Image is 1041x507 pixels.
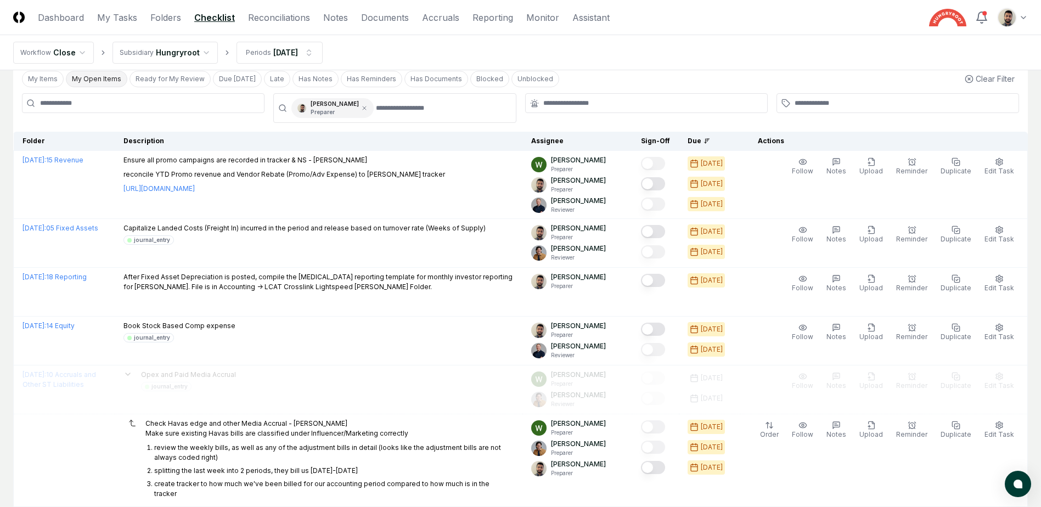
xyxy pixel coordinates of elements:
[894,419,930,442] button: Reminder
[790,223,815,246] button: Follow
[998,9,1016,26] img: d09822cc-9b6d-4858-8d66-9570c114c672_214030b4-299a-48fd-ad93-fc7c7aef54c6.png
[551,439,606,449] p: [PERSON_NAME]
[824,321,848,344] button: Notes
[826,167,846,175] span: Notes
[145,419,514,438] p: Check Havas edge and other Media Accrual - [PERSON_NAME] Make sure existing Havas bills are class...
[701,442,723,452] div: [DATE]
[826,284,846,292] span: Notes
[641,157,665,170] button: Mark complete
[297,104,306,112] img: d09822cc-9b6d-4858-8d66-9570c114c672_214030b4-299a-48fd-ad93-fc7c7aef54c6.png
[551,185,606,194] p: Preparer
[511,71,559,87] button: Unblocked
[237,42,323,64] button: Periods[DATE]
[749,136,1019,146] div: Actions
[859,167,883,175] span: Upload
[531,245,547,261] img: ACg8ocIj8Ed1971QfF93IUVvJX6lPm3y0CRToLvfAg4p8TYQk6NAZIo=s96-c
[551,253,606,262] p: Reviewer
[123,321,235,331] p: Book Stock Based Comp expense
[826,235,846,243] span: Notes
[154,443,501,461] p: review the weekly bills, as well as any of the adjustment bills in detail (looks like the adjustm...
[264,71,290,87] button: Late
[551,233,606,241] p: Preparer
[292,71,339,87] button: Has Notes
[701,422,723,432] div: [DATE]
[154,480,489,498] p: create tracker to how much we've been billed for our accounting period compared to how much is in...
[896,333,927,341] span: Reminder
[824,419,848,442] button: Notes
[641,177,665,190] button: Mark complete
[938,272,974,295] button: Duplicate
[531,343,547,358] img: ACg8ocLvq7MjQV6RZF1_Z8o96cGG_vCwfvrLdMx8PuJaibycWA8ZaAE=s96-c
[341,71,402,87] button: Has Reminders
[701,199,723,209] div: [DATE]
[531,420,547,436] img: ACg8ocIK_peNeqvot3Ahh9567LsVhi0q3GD2O_uFDzmfmpbAfkCWeQ=s96-c
[701,159,723,168] div: [DATE]
[688,136,731,146] div: Due
[154,466,358,475] p: splitting the last week into 2 periods, they bill us [DATE]-[DATE]
[526,11,559,24] a: Monitor
[790,321,815,344] button: Follow
[982,155,1016,178] button: Edit Task
[22,322,75,330] a: [DATE]:14 Equity
[248,11,310,24] a: Reconciliations
[22,156,83,164] a: [DATE]:15 Revenue
[150,11,181,24] a: Folders
[22,273,46,281] span: [DATE] :
[311,100,359,116] div: [PERSON_NAME]
[551,282,606,290] p: Preparer
[701,227,723,236] div: [DATE]
[701,275,723,285] div: [DATE]
[857,419,885,442] button: Upload
[323,11,348,24] a: Notes
[13,42,323,64] nav: breadcrumb
[984,167,1014,175] span: Edit Task
[641,441,665,454] button: Mark complete
[792,430,813,438] span: Follow
[982,272,1016,295] button: Edit Task
[130,71,211,87] button: Ready for My Review
[641,245,665,258] button: Mark complete
[982,419,1016,442] button: Edit Task
[20,48,51,58] div: Workflow
[894,223,930,246] button: Reminder
[246,48,271,58] div: Periods
[22,156,46,164] span: [DATE] :
[824,272,848,295] button: Notes
[792,333,813,341] span: Follow
[551,155,606,165] p: [PERSON_NAME]
[422,11,459,24] a: Accruals
[857,223,885,246] button: Upload
[551,223,606,233] p: [PERSON_NAME]
[531,323,547,338] img: d09822cc-9b6d-4858-8d66-9570c114c672_214030b4-299a-48fd-ad93-fc7c7aef54c6.png
[641,323,665,336] button: Mark complete
[632,132,679,151] th: Sign-Off
[701,463,723,472] div: [DATE]
[960,69,1019,89] button: Clear Filter
[790,419,815,442] button: Follow
[859,333,883,341] span: Upload
[123,184,195,194] a: [URL][DOMAIN_NAME]
[404,71,468,87] button: Has Documents
[790,155,815,178] button: Follow
[984,235,1014,243] span: Edit Task
[982,223,1016,246] button: Edit Task
[123,223,486,233] p: Capitalize Landed Costs (Freight In) incurred in the period and release based on turnover rate (W...
[120,48,154,58] div: Subsidiary
[938,321,974,344] button: Duplicate
[641,198,665,211] button: Mark complete
[551,351,606,359] p: Reviewer
[984,333,1014,341] span: Edit Task
[1005,471,1031,497] button: atlas-launcher
[894,321,930,344] button: Reminder
[551,165,606,173] p: Preparer
[551,459,606,469] p: [PERSON_NAME]
[894,155,930,178] button: Reminder
[857,155,885,178] button: Upload
[641,420,665,433] button: Mark complete
[941,167,971,175] span: Duplicate
[551,469,606,477] p: Preparer
[531,177,547,193] img: d09822cc-9b6d-4858-8d66-9570c114c672_214030b4-299a-48fd-ad93-fc7c7aef54c6.png
[896,430,927,438] span: Reminder
[641,343,665,356] button: Mark complete
[97,11,137,24] a: My Tasks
